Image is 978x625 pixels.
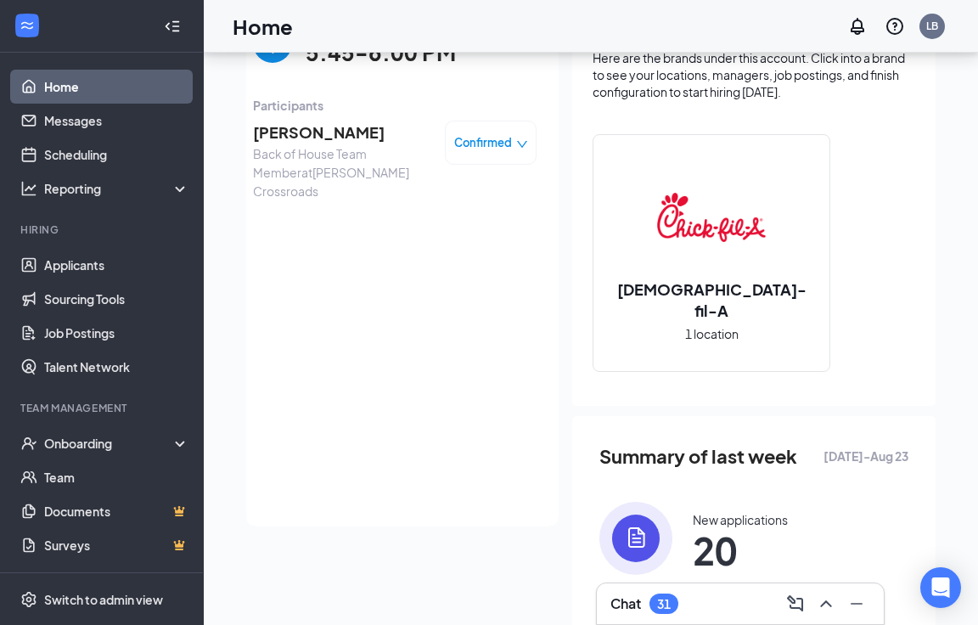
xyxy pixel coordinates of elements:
[657,597,671,611] div: 31
[599,502,672,575] img: icon
[44,316,189,350] a: Job Postings
[847,16,868,37] svg: Notifications
[19,17,36,34] svg: WorkstreamLogo
[44,460,189,494] a: Team
[44,494,189,528] a: DocumentsCrown
[593,49,915,100] div: Here are the brands under this account. Click into a brand to see your locations, managers, job p...
[593,279,829,321] h2: [DEMOGRAPHIC_DATA]-fil-A
[44,435,175,452] div: Onboarding
[306,36,456,70] span: 5:45-6:00 PM
[785,594,806,614] svg: ComposeMessage
[657,163,766,272] img: Chick-fil-A
[599,442,797,471] span: Summary of last week
[44,104,189,138] a: Messages
[816,594,836,614] svg: ChevronUp
[812,590,840,617] button: ChevronUp
[693,535,788,566] span: 20
[44,350,189,384] a: Talent Network
[233,12,293,41] h1: Home
[823,447,908,465] span: [DATE] - Aug 23
[20,591,37,608] svg: Settings
[843,590,870,617] button: Minimize
[44,591,163,608] div: Switch to admin view
[685,324,739,343] span: 1 location
[920,567,961,608] div: Open Intercom Messenger
[253,121,431,144] span: [PERSON_NAME]
[782,590,809,617] button: ComposeMessage
[44,70,189,104] a: Home
[44,248,189,282] a: Applicants
[610,594,641,613] h3: Chat
[20,180,37,197] svg: Analysis
[164,18,181,35] svg: Collapse
[846,594,867,614] svg: Minimize
[44,282,189,316] a: Sourcing Tools
[253,144,431,200] span: Back of House Team Member at [PERSON_NAME] Crossroads
[20,435,37,452] svg: UserCheck
[885,16,905,37] svg: QuestionInfo
[693,511,788,528] div: New applications
[20,222,186,237] div: Hiring
[44,138,189,172] a: Scheduling
[926,19,938,33] div: LB
[454,134,512,151] span: Confirmed
[253,96,537,115] span: Participants
[516,138,528,150] span: down
[44,528,189,562] a: SurveysCrown
[44,180,190,197] div: Reporting
[20,401,186,415] div: Team Management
